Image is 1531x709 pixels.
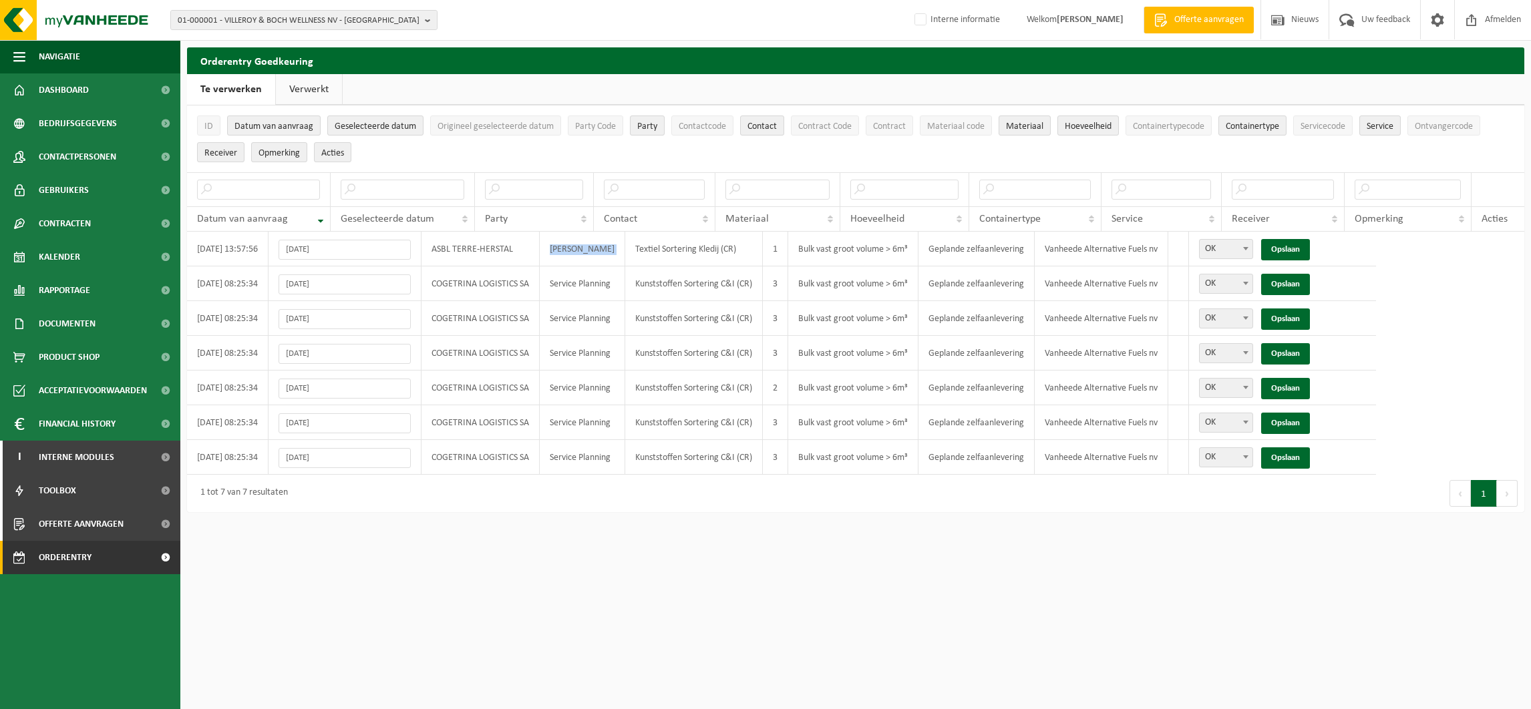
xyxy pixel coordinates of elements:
[421,440,540,475] td: COGETRINA LOGISTICS SA
[39,374,147,407] span: Acceptatievoorwaarden
[1035,301,1168,336] td: Vanheede Alternative Fuels nv
[170,10,438,30] button: 01-000001 - VILLEROY & BOCH WELLNESS NV - [GEOGRAPHIC_DATA]
[187,405,269,440] td: [DATE] 08:25:34
[1035,266,1168,301] td: Vanheede Alternative Fuels nv
[625,371,763,405] td: Kunststoffen Sortering C&I (CR)
[1200,379,1252,397] span: OK
[227,115,321,136] button: Datum van aanvraagDatum van aanvraag: Activate to remove sorting
[540,232,625,266] td: [PERSON_NAME]
[1293,115,1353,136] button: ServicecodeServicecode: Activate to sort
[1261,413,1310,434] a: Opslaan
[187,74,275,105] a: Te verwerken
[13,441,25,474] span: I
[39,73,89,107] span: Dashboard
[39,140,116,174] span: Contactpersonen
[1035,440,1168,475] td: Vanheede Alternative Fuels nv
[259,148,300,158] span: Opmerking
[540,405,625,440] td: Service Planning
[1199,378,1253,398] span: OK
[791,115,859,136] button: Contract CodeContract Code: Activate to sort
[625,405,763,440] td: Kunststoffen Sortering C&I (CR)
[314,142,351,162] button: Acties
[873,122,906,132] span: Contract
[421,336,540,371] td: COGETRINA LOGISTICS SA
[39,441,114,474] span: Interne modules
[438,122,554,132] span: Origineel geselecteerde datum
[850,214,904,224] span: Hoeveelheid
[1471,480,1497,507] button: 1
[1226,122,1279,132] span: Containertype
[1261,274,1310,295] a: Opslaan
[1359,115,1401,136] button: ServiceService: Activate to sort
[1199,274,1253,294] span: OK
[187,266,269,301] td: [DATE] 08:25:34
[798,122,852,132] span: Contract Code
[747,122,777,132] span: Contact
[763,371,788,405] td: 2
[1133,122,1204,132] span: Containertypecode
[918,336,1035,371] td: Geplande zelfaanlevering
[1261,308,1310,330] a: Opslaan
[187,336,269,371] td: [DATE] 08:25:34
[918,301,1035,336] td: Geplande zelfaanlevering
[540,266,625,301] td: Service Planning
[197,214,288,224] span: Datum van aanvraag
[421,266,540,301] td: COGETRINA LOGISTICS SA
[39,240,80,274] span: Kalender
[1006,122,1043,132] span: Materiaal
[763,232,788,266] td: 1
[327,115,423,136] button: Geselecteerde datumGeselecteerde datum: Activate to sort
[1200,274,1252,293] span: OK
[39,274,90,307] span: Rapportage
[485,214,508,224] span: Party
[725,214,769,224] span: Materiaal
[1065,122,1112,132] span: Hoeveelheid
[39,407,116,441] span: Financial History
[1199,413,1253,433] span: OK
[625,301,763,336] td: Kunststoffen Sortering C&I (CR)
[1199,239,1253,259] span: OK
[540,301,625,336] td: Service Planning
[1367,122,1393,132] span: Service
[918,405,1035,440] td: Geplande zelfaanlevering
[1144,7,1254,33] a: Offerte aanvragen
[1232,214,1270,224] span: Receiver
[187,47,1524,73] h2: Orderentry Goedkeuring
[540,440,625,475] td: Service Planning
[197,115,220,136] button: IDID: Activate to sort
[39,40,80,73] span: Navigatie
[788,301,918,336] td: Bulk vast groot volume > 6m³
[1261,447,1310,469] a: Opslaan
[421,301,540,336] td: COGETRINA LOGISTICS SA
[39,541,151,574] span: Orderentry Goedkeuring
[630,115,665,136] button: PartyParty: Activate to sort
[540,371,625,405] td: Service Planning
[671,115,733,136] button: ContactcodeContactcode: Activate to sort
[788,405,918,440] td: Bulk vast groot volume > 6m³
[740,115,784,136] button: ContactContact: Activate to sort
[625,232,763,266] td: Textiel Sortering Kledij (CR)
[1497,480,1518,507] button: Next
[920,115,992,136] button: Materiaal codeMateriaal code: Activate to sort
[866,115,913,136] button: ContractContract: Activate to sort
[979,214,1041,224] span: Containertype
[187,301,269,336] td: [DATE] 08:25:34
[788,440,918,475] td: Bulk vast groot volume > 6m³
[763,405,788,440] td: 3
[234,122,313,132] span: Datum van aanvraag
[1407,115,1480,136] button: OntvangercodeOntvangercode: Activate to sort
[1057,115,1119,136] button: HoeveelheidHoeveelheid: Activate to sort
[788,232,918,266] td: Bulk vast groot volume > 6m³
[999,115,1051,136] button: MateriaalMateriaal: Activate to sort
[1261,343,1310,365] a: Opslaan
[1199,343,1253,363] span: OK
[1035,232,1168,266] td: Vanheede Alternative Fuels nv
[1200,448,1252,467] span: OK
[912,10,1000,30] label: Interne informatie
[604,214,637,224] span: Contact
[625,440,763,475] td: Kunststoffen Sortering C&I (CR)
[918,371,1035,405] td: Geplande zelfaanlevering
[788,336,918,371] td: Bulk vast groot volume > 6m³
[763,440,788,475] td: 3
[1200,309,1252,328] span: OK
